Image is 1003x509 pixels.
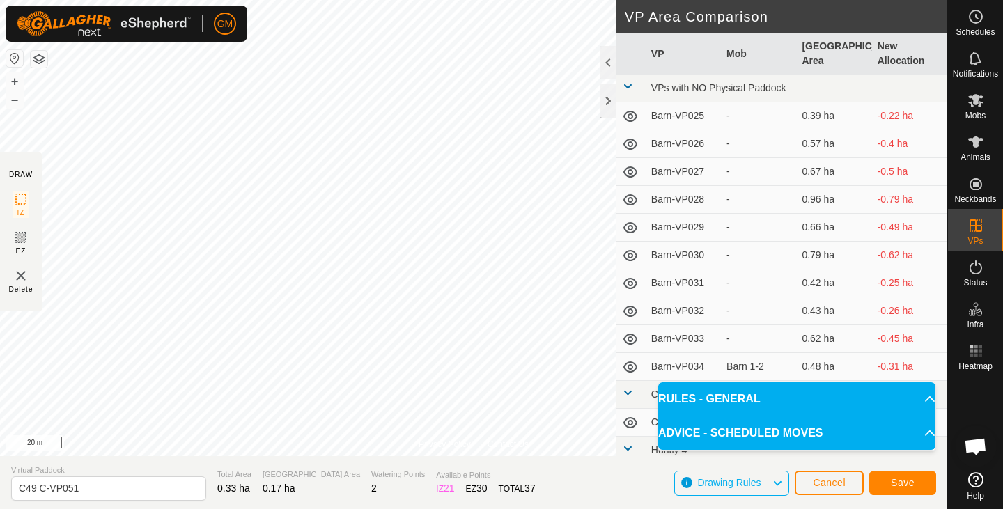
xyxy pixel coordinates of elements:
[646,158,721,186] td: Barn-VP027
[436,469,535,481] span: Available Points
[872,158,947,186] td: -0.5 ha
[6,73,23,90] button: +
[646,130,721,158] td: Barn-VP026
[436,481,454,496] div: IZ
[796,353,871,381] td: 0.48 ha
[646,214,721,242] td: Barn-VP029
[726,220,791,235] div: -
[726,276,791,290] div: -
[869,471,936,495] button: Save
[967,492,984,500] span: Help
[796,102,871,130] td: 0.39 ha
[726,192,791,207] div: -
[963,279,987,287] span: Status
[31,51,47,68] button: Map Layers
[658,416,935,450] p-accordion-header: ADVICE - SCHEDULED MOVES
[796,214,871,242] td: 0.66 ha
[476,483,488,494] span: 30
[891,477,915,488] span: Save
[17,207,25,218] span: IZ
[956,28,995,36] span: Schedules
[872,325,947,353] td: -0.45 ha
[872,214,947,242] td: -0.49 ha
[11,464,206,476] span: Virtual Paddock
[796,242,871,269] td: 0.79 ha
[796,297,871,325] td: 0.43 ha
[813,477,846,488] span: Cancel
[796,158,871,186] td: 0.67 ha
[726,109,791,123] div: -
[958,362,993,370] span: Heatmap
[16,246,26,256] span: EZ
[948,467,1003,506] a: Help
[9,169,33,180] div: DRAW
[872,33,947,75] th: New Allocation
[646,409,721,437] td: C49 C-VP049
[6,50,23,67] button: Reset Map
[646,297,721,325] td: Barn-VP032
[954,195,996,203] span: Neckbands
[872,269,947,297] td: -0.25 ha
[726,136,791,151] div: -
[872,353,947,381] td: -0.31 ha
[658,425,823,441] span: ADVICE - SCHEDULED MOVES
[796,33,871,75] th: [GEOGRAPHIC_DATA] Area
[9,284,33,295] span: Delete
[646,102,721,130] td: Barn-VP025
[961,153,990,162] span: Animals
[371,483,377,494] span: 2
[524,483,536,494] span: 37
[726,304,791,318] div: -
[872,186,947,214] td: -0.79 ha
[217,483,250,494] span: 0.33 ha
[726,331,791,346] div: -
[646,325,721,353] td: Barn-VP033
[646,269,721,297] td: Barn-VP031
[625,8,947,25] h2: VP Area Comparison
[955,425,997,467] div: Open chat
[6,91,23,108] button: –
[217,17,233,31] span: GM
[721,33,796,75] th: Mob
[263,483,295,494] span: 0.17 ha
[444,483,455,494] span: 21
[466,481,488,496] div: EZ
[872,102,947,130] td: -0.22 ha
[795,471,864,495] button: Cancel
[965,111,986,120] span: Mobs
[658,382,935,416] p-accordion-header: RULES - GENERAL
[419,438,471,451] a: Privacy Policy
[967,237,983,245] span: VPs
[796,325,871,353] td: 0.62 ha
[646,186,721,214] td: Barn-VP028
[872,130,947,158] td: -0.4 ha
[726,359,791,374] div: Barn 1-2
[697,477,761,488] span: Drawing Rules
[646,33,721,75] th: VP
[646,242,721,269] td: Barn-VP030
[263,469,360,480] span: [GEOGRAPHIC_DATA] Area
[371,469,425,480] span: Watering Points
[651,444,687,455] span: Huntly 4
[872,297,947,325] td: -0.26 ha
[796,186,871,214] td: 0.96 ha
[658,391,761,407] span: RULES - GENERAL
[796,130,871,158] td: 0.57 ha
[726,164,791,179] div: -
[967,320,983,329] span: Infra
[953,70,998,78] span: Notifications
[499,481,536,496] div: TOTAL
[726,248,791,263] div: -
[17,11,191,36] img: Gallagher Logo
[217,469,251,480] span: Total Area
[13,267,29,284] img: VP
[646,353,721,381] td: Barn-VP034
[651,389,683,400] span: C49-01
[651,82,786,93] span: VPs with NO Physical Paddock
[488,438,529,451] a: Contact Us
[872,242,947,269] td: -0.62 ha
[796,269,871,297] td: 0.42 ha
